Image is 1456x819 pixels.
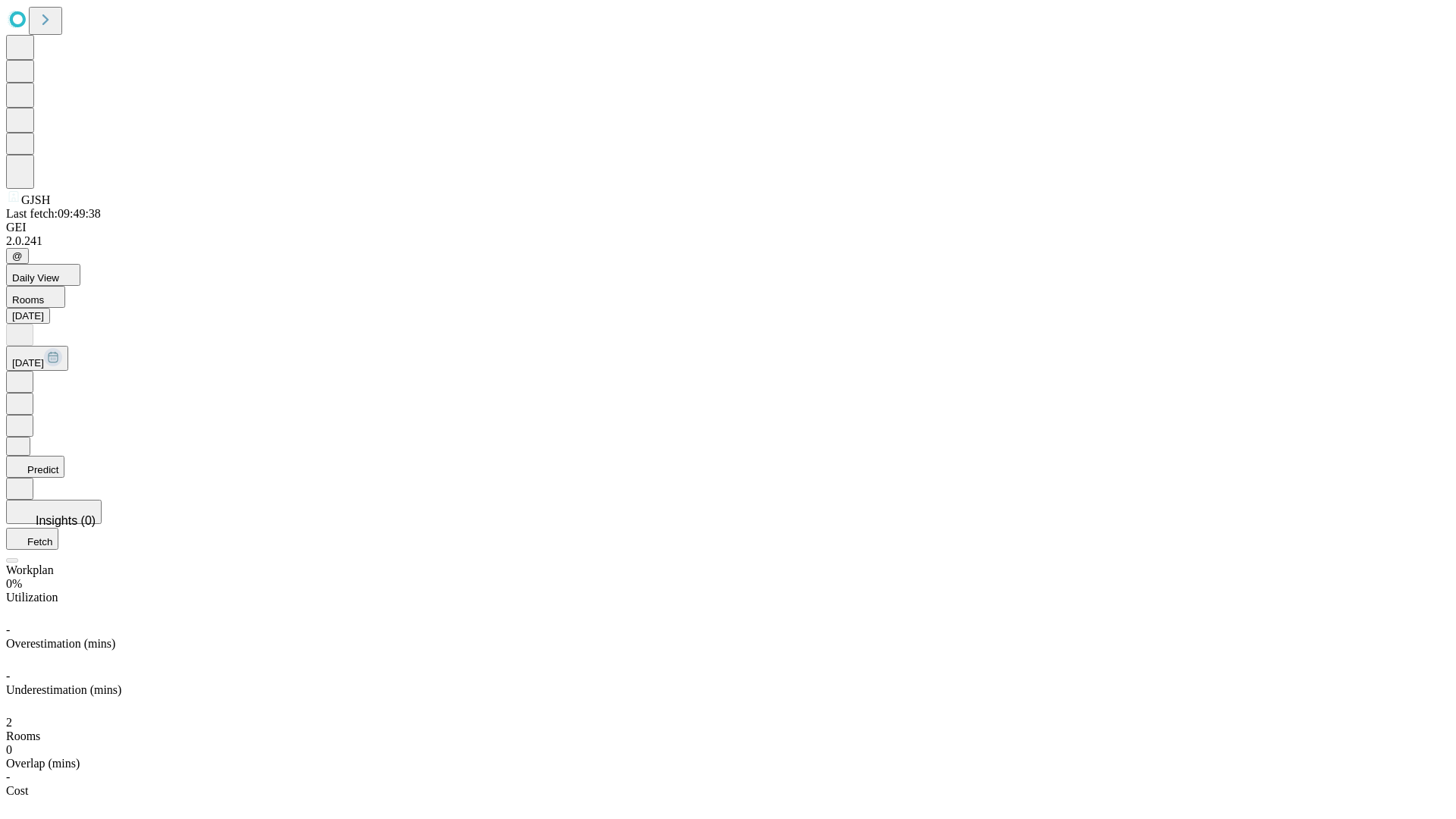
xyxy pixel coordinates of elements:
[6,770,10,783] span: -
[12,250,23,262] span: @
[6,743,12,756] span: 0
[6,528,58,550] button: Fetch
[6,207,101,220] span: Last fetch: 09:49:38
[6,308,50,324] button: [DATE]
[6,563,54,576] span: Workplan
[6,591,58,604] span: Utilization
[6,784,28,797] span: Cost
[12,272,59,284] span: Daily View
[6,577,22,590] span: 0%
[6,346,68,371] button: [DATE]
[6,670,10,682] span: -
[12,294,44,306] span: Rooms
[6,221,1450,234] div: GEI
[6,637,115,650] span: Overestimation (mins)
[21,193,50,206] span: GJSH
[6,683,121,696] span: Underestimation (mins)
[36,514,96,527] span: Insights (0)
[6,730,40,742] span: Rooms
[6,264,80,286] button: Daily View
[6,234,1450,248] div: 2.0.241
[6,500,102,524] button: Insights (0)
[12,357,44,369] span: [DATE]
[6,757,80,770] span: Overlap (mins)
[6,286,65,308] button: Rooms
[6,716,12,729] span: 2
[6,623,10,636] span: -
[6,248,29,264] button: @
[6,456,64,478] button: Predict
